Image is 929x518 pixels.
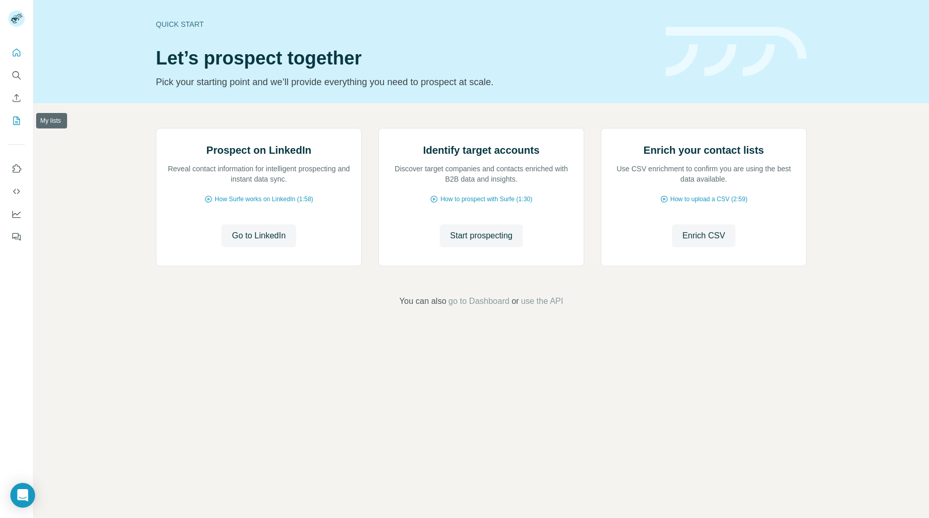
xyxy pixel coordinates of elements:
[511,295,519,307] span: or
[156,75,653,89] p: Pick your starting point and we’ll provide everything you need to prospect at scale.
[644,143,764,157] h2: Enrich your contact lists
[206,143,311,157] h2: Prospect on LinkedIn
[672,224,735,247] button: Enrich CSV
[440,224,523,247] button: Start prospecting
[8,43,25,62] button: Quick start
[221,224,296,247] button: Go to LinkedIn
[450,230,512,242] span: Start prospecting
[215,195,313,204] span: How Surfe works on LinkedIn (1:58)
[8,182,25,201] button: Use Surfe API
[612,164,796,184] p: Use CSV enrichment to confirm you are using the best data available.
[521,295,563,307] button: use the API
[666,27,807,77] img: banner
[8,89,25,107] button: Enrich CSV
[232,230,285,242] span: Go to LinkedIn
[399,295,446,307] span: You can also
[156,19,653,29] div: Quick start
[8,205,25,223] button: Dashboard
[670,195,747,204] span: How to upload a CSV (2:59)
[682,230,725,242] span: Enrich CSV
[8,159,25,178] button: Use Surfe on LinkedIn
[440,195,532,204] span: How to prospect with Surfe (1:30)
[423,143,540,157] h2: Identify target accounts
[8,66,25,85] button: Search
[8,111,25,130] button: My lists
[167,164,351,184] p: Reveal contact information for intelligent prospecting and instant data sync.
[8,228,25,246] button: Feedback
[10,483,35,508] div: Open Intercom Messenger
[156,48,653,69] h1: Let’s prospect together
[449,295,509,307] button: go to Dashboard
[389,164,573,184] p: Discover target companies and contacts enriched with B2B data and insights.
